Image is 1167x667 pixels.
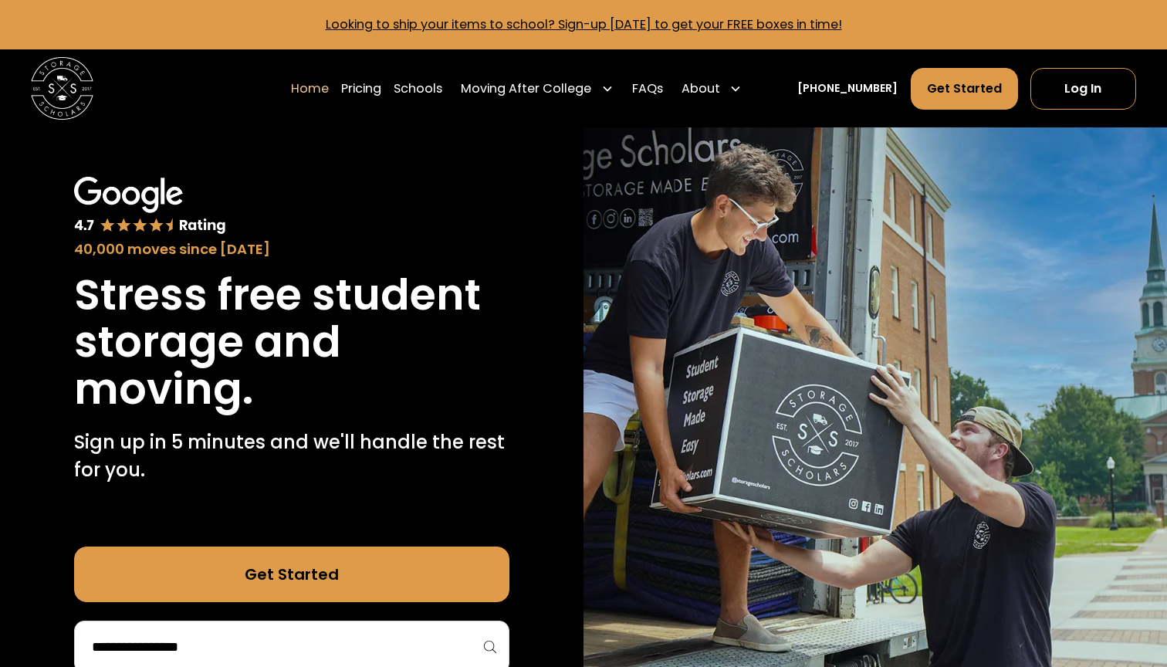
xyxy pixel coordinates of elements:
p: Sign up in 5 minutes and we'll handle the rest for you. [74,428,509,484]
a: Schools [394,67,442,110]
img: Storage Scholars main logo [31,57,93,120]
h1: Stress free student storage and moving. [74,272,509,413]
div: About [682,80,720,98]
img: Google 4.7 star rating [74,177,226,235]
div: About [675,67,748,110]
a: Log In [1030,68,1136,110]
a: Get Started [911,68,1018,110]
a: Pricing [341,67,381,110]
div: Moving After College [461,80,591,98]
div: 40,000 moves since [DATE] [74,239,509,259]
a: [PHONE_NUMBER] [797,80,898,96]
a: Get Started [74,547,509,602]
div: Moving After College [455,67,619,110]
a: home [31,57,93,120]
a: FAQs [632,67,663,110]
a: Looking to ship your items to school? Sign-up [DATE] to get your FREE boxes in time! [326,15,842,33]
a: Home [291,67,329,110]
